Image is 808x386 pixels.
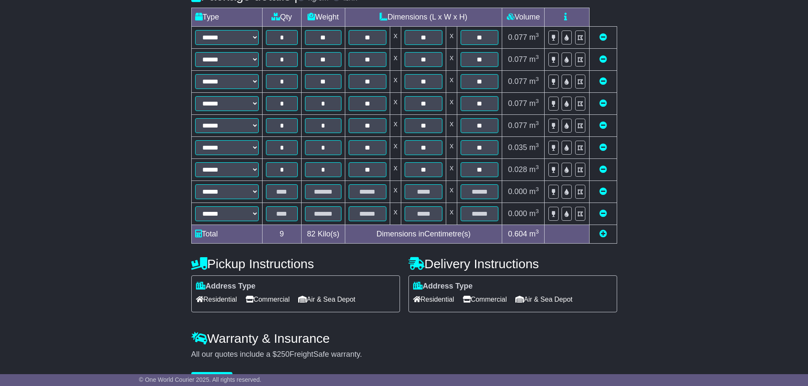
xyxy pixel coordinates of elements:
span: m [529,55,539,64]
sup: 3 [536,208,539,214]
sup: 3 [536,186,539,192]
td: x [446,136,457,158]
sup: 3 [536,98,539,104]
span: 0.604 [508,230,527,238]
span: m [529,230,539,238]
span: m [529,99,539,108]
td: Dimensions in Centimetre(s) [345,225,502,243]
span: m [529,209,539,218]
td: x [446,114,457,136]
td: x [446,48,457,70]
span: 82 [307,230,316,238]
td: x [390,181,401,203]
span: Residential [413,293,454,306]
td: x [390,136,401,158]
span: Commercial [246,293,290,306]
a: Remove this item [599,209,607,218]
td: x [390,114,401,136]
td: Type [191,8,262,26]
span: 0.077 [508,77,527,86]
td: x [390,70,401,92]
td: 9 [262,225,302,243]
td: Qty [262,8,302,26]
span: 0.077 [508,99,527,108]
h4: Pickup Instructions [191,257,400,271]
span: 0.000 [508,209,527,218]
td: x [390,48,401,70]
td: x [390,158,401,181]
td: Kilo(s) [302,225,345,243]
td: Weight [302,8,345,26]
label: Address Type [196,282,256,291]
a: Add new item [599,230,607,238]
span: Air & Sea Depot [298,293,355,306]
span: Air & Sea Depot [515,293,573,306]
td: x [390,26,401,48]
td: x [446,70,457,92]
sup: 3 [536,164,539,170]
a: Remove this item [599,77,607,86]
span: Residential [196,293,237,306]
span: 0.077 [508,121,527,130]
td: x [446,92,457,114]
td: Volume [502,8,545,26]
label: Address Type [413,282,473,291]
h4: Warranty & Insurance [191,331,617,345]
span: 0.077 [508,55,527,64]
td: x [446,181,457,203]
span: m [529,165,539,174]
a: Remove this item [599,99,607,108]
div: All our quotes include a $ FreightSafe warranty. [191,350,617,359]
sup: 3 [536,76,539,82]
span: 250 [277,350,290,358]
sup: 3 [536,228,539,235]
a: Remove this item [599,33,607,42]
sup: 3 [536,54,539,60]
a: Remove this item [599,55,607,64]
sup: 3 [536,120,539,126]
td: x [446,158,457,181]
span: m [529,77,539,86]
a: Remove this item [599,121,607,130]
a: Remove this item [599,143,607,152]
span: 0.028 [508,165,527,174]
span: m [529,33,539,42]
span: 0.035 [508,143,527,152]
span: m [529,143,539,152]
sup: 3 [536,32,539,38]
td: x [446,203,457,225]
a: Remove this item [599,187,607,196]
span: m [529,187,539,196]
td: Dimensions (L x W x H) [345,8,502,26]
span: © One World Courier 2025. All rights reserved. [139,376,262,383]
a: Remove this item [599,165,607,174]
sup: 3 [536,142,539,148]
td: x [390,92,401,114]
span: 0.077 [508,33,527,42]
span: m [529,121,539,130]
td: x [390,203,401,225]
td: x [446,26,457,48]
span: Commercial [463,293,507,306]
h4: Delivery Instructions [408,257,617,271]
td: Total [191,225,262,243]
span: 0.000 [508,187,527,196]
